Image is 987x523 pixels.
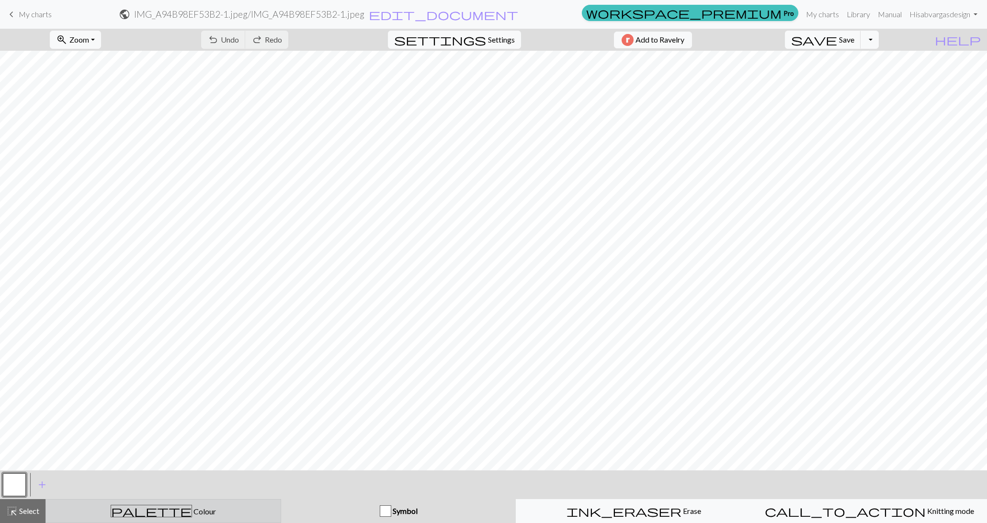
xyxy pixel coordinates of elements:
[45,499,281,523] button: Colour
[18,506,39,515] span: Select
[567,504,681,518] span: ink_eraser
[874,5,906,24] a: Manual
[839,35,854,44] span: Save
[281,499,516,523] button: Symbol
[681,506,701,515] span: Erase
[582,5,798,21] a: Pro
[119,8,130,21] span: public
[906,5,981,24] a: Hisabvargasdesign
[394,34,486,45] i: Settings
[751,499,987,523] button: Knitting mode
[488,34,515,45] span: Settings
[6,504,18,518] span: highlight_alt
[394,33,486,46] span: settings
[622,34,634,46] img: Ravelry
[192,507,216,516] span: Colour
[69,35,89,44] span: Zoom
[586,6,782,20] span: workspace_premium
[19,10,52,19] span: My charts
[516,499,751,523] button: Erase
[614,32,692,48] button: Add to Ravelry
[6,6,52,22] a: My charts
[388,31,521,49] button: SettingsSettings
[134,9,364,20] h2: IMG_A94B98EF53B2-1.jpeg / IMG_A94B98EF53B2-1.jpeg
[391,506,418,515] span: Symbol
[635,34,684,46] span: Add to Ravelry
[843,5,874,24] a: Library
[802,5,843,24] a: My charts
[765,504,926,518] span: call_to_action
[50,31,101,49] button: Zoom
[791,33,837,46] span: save
[111,504,192,518] span: palette
[56,33,68,46] span: zoom_in
[6,8,17,21] span: keyboard_arrow_left
[935,33,981,46] span: help
[369,8,518,21] span: edit_document
[785,31,861,49] button: Save
[926,506,974,515] span: Knitting mode
[36,478,48,491] span: add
